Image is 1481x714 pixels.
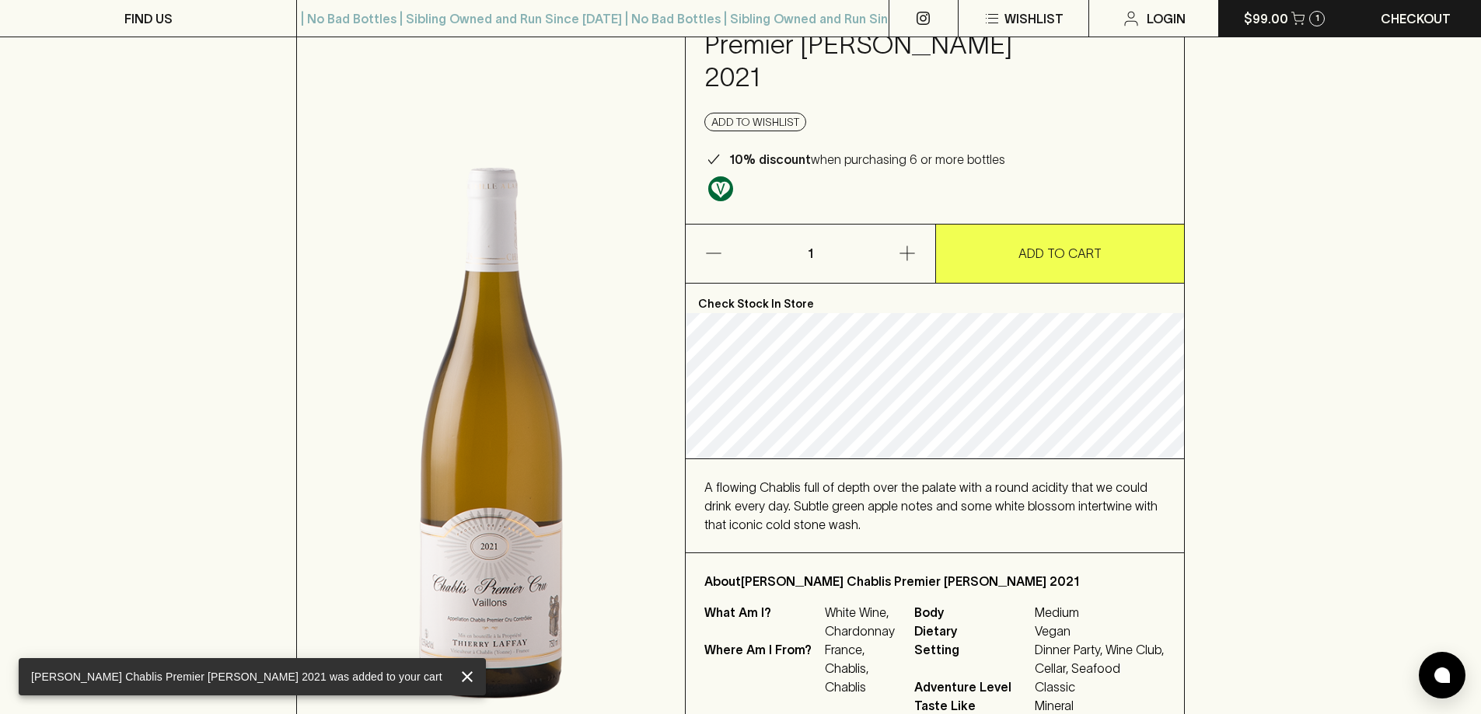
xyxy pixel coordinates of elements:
[1035,603,1165,622] span: Medium
[914,603,1031,622] span: Body
[704,113,806,131] button: Add to wishlist
[825,603,896,640] p: White Wine, Chardonnay
[1035,640,1165,677] span: Dinner Party, Wine Club, Cellar, Seafood
[1434,667,1450,683] img: bubble-icon
[708,176,733,201] img: Vegan
[825,640,896,696] p: France, Chablis, Chablis
[1035,622,1165,640] span: Vegan
[1018,244,1102,263] p: ADD TO CART
[914,677,1031,696] span: Adventure Level
[31,663,442,691] div: [PERSON_NAME] Chablis Premier [PERSON_NAME] 2021 was added to your cart
[686,284,1184,313] p: Check Stock In Store
[1315,14,1319,23] p: 1
[1004,9,1064,28] p: Wishlist
[704,172,737,205] a: Made without the use of any animal products.
[1035,677,1165,696] span: Classic
[704,603,821,640] p: What Am I?
[936,225,1185,283] button: ADD TO CART
[704,640,821,696] p: Where Am I From?
[704,572,1165,590] p: About [PERSON_NAME] Chablis Premier [PERSON_NAME] 2021
[124,9,173,28] p: FIND US
[1381,9,1451,28] p: Checkout
[1244,9,1288,28] p: $99.00
[729,150,1005,169] p: when purchasing 6 or more bottles
[729,152,811,166] b: 10% discount
[1147,9,1186,28] p: Login
[704,480,1158,531] span: A flowing Chablis full of depth over the palate with a round acidity that we could drink every da...
[914,640,1031,677] span: Setting
[791,225,829,283] p: 1
[455,664,480,689] button: close
[914,622,1031,640] span: Dietary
